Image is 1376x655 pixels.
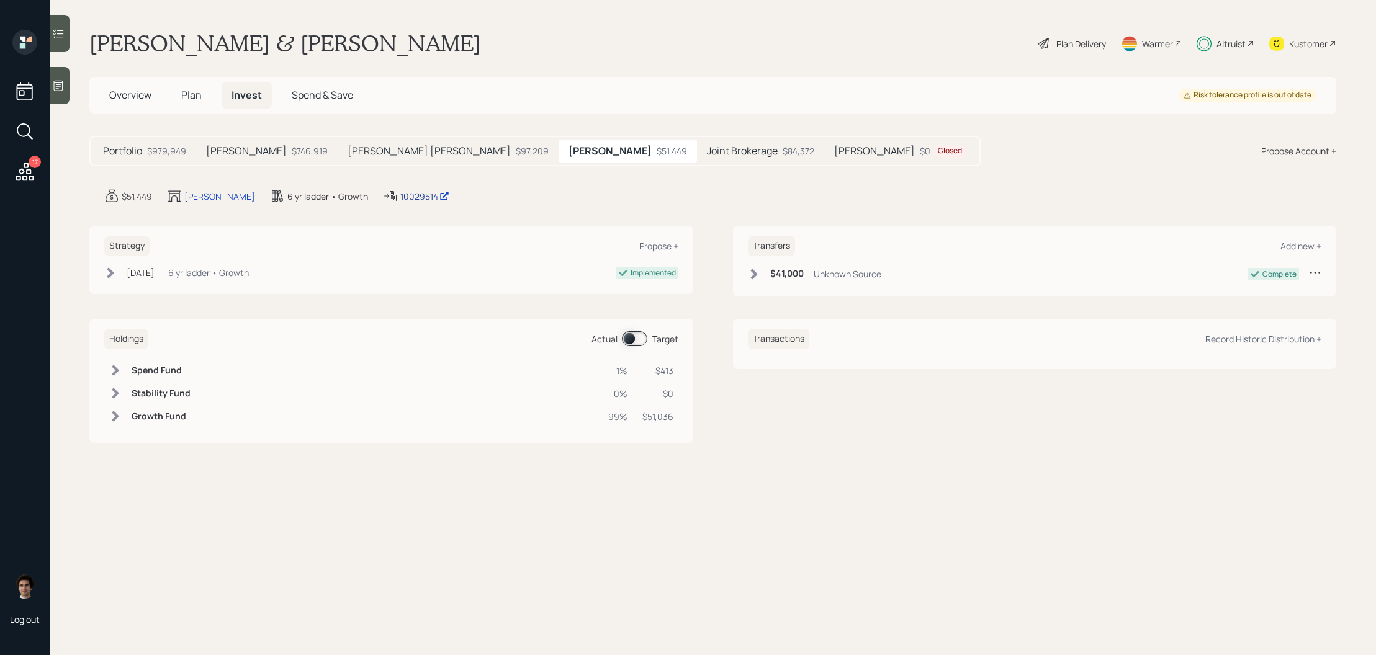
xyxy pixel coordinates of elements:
div: Unknown Source [814,267,881,280]
div: Actual [591,332,618,345]
div: Propose + [639,240,678,252]
h6: Holdings [104,329,148,349]
div: Target [652,332,678,345]
span: Invest [232,88,262,102]
div: $84,372 [783,145,814,158]
div: [DATE] [127,266,155,279]
h6: $41,000 [770,269,804,279]
h5: [PERSON_NAME] [834,145,915,157]
h5: [PERSON_NAME] [206,145,287,157]
h5: [PERSON_NAME] [PERSON_NAME] [348,145,511,157]
span: Plan [181,88,202,102]
div: $51,449 [122,190,152,203]
div: Implemented [631,267,676,278]
div: $413 [642,364,673,377]
div: Closed [938,146,962,156]
div: 10029514 [400,190,449,203]
div: $51,449 [657,145,687,158]
span: Spend & Save [292,88,353,102]
span: Overview [109,88,151,102]
div: Kustomer [1289,37,1328,50]
div: Add new + [1280,240,1321,252]
h5: Joint Brokerage [707,145,778,157]
div: Warmer [1142,37,1173,50]
h6: Growth Fund [132,411,191,422]
h5: [PERSON_NAME] [569,145,652,157]
div: Plan Delivery [1056,37,1106,50]
h6: Stability Fund [132,388,191,399]
div: $0 [642,387,673,400]
div: $0 [920,145,967,158]
div: 17 [29,156,41,168]
h6: Transfers [748,236,795,256]
div: Altruist [1216,37,1246,50]
div: 1% [608,364,627,377]
h6: Strategy [104,236,150,256]
div: Complete [1262,269,1297,280]
div: $97,209 [516,145,549,158]
div: $746,919 [292,145,328,158]
div: 0% [608,387,627,400]
div: $979,949 [147,145,186,158]
div: 99% [608,410,627,423]
div: Risk tolerance profile is out of date [1184,90,1311,100]
div: [PERSON_NAME] [184,190,255,203]
h1: [PERSON_NAME] & [PERSON_NAME] [89,30,481,57]
h5: Portfolio [103,145,142,157]
img: harrison-schaefer-headshot-2.png [12,574,37,599]
div: Record Historic Distribution + [1205,333,1321,345]
div: 6 yr ladder • Growth [287,190,368,203]
div: $51,036 [642,410,673,423]
h6: Transactions [748,329,809,349]
div: Propose Account + [1261,145,1336,158]
div: Log out [10,613,40,625]
h6: Spend Fund [132,365,191,376]
div: 6 yr ladder • Growth [168,266,249,279]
